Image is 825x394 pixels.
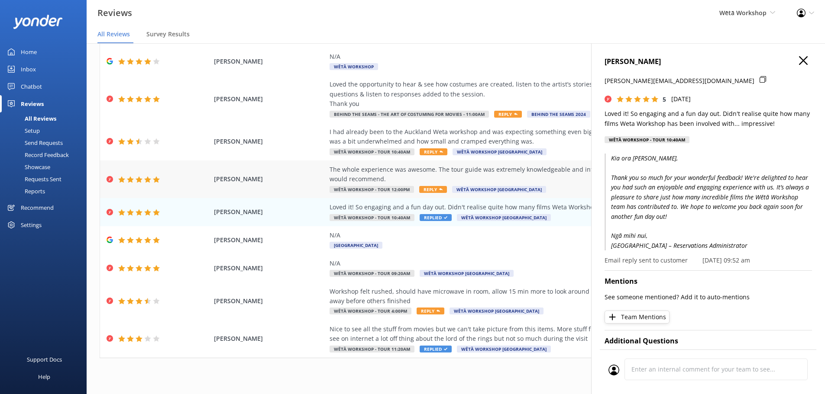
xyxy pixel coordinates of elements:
span: Reply [494,111,522,118]
span: [PERSON_NAME] [214,57,326,66]
p: Loved it! So engaging and a fun day out. Didn't realise quite how many films Weta Workshop has be... [605,109,812,128]
span: [PERSON_NAME] [214,137,326,146]
div: Nice to see all the stuff from movies but we can't take picture from this items. More stuff from ... [330,324,724,344]
div: Chatbot [21,78,42,95]
a: Reports [5,185,87,197]
img: user_profile.svg [608,365,619,375]
span: Wētā Workshop [GEOGRAPHIC_DATA] [457,214,551,221]
div: Showcase [5,161,50,173]
div: N/A [330,52,724,61]
span: [PERSON_NAME] [214,174,326,184]
span: [PERSON_NAME] [214,94,326,104]
a: Record Feedback [5,149,87,161]
p: Kia ora [PERSON_NAME], Thank you so much for your wonderful feedback! We're delighted to hear you... [605,154,812,250]
h4: [PERSON_NAME] [605,56,812,67]
h4: Mentions [605,276,812,287]
span: Behind the Seams - The Art of Costuming for Movies - 11:00am [330,111,489,118]
span: Reply [419,186,447,193]
span: Reply [417,308,444,314]
p: [DATE] [671,94,691,104]
div: The whole experience was awesome. The tour guide was extremely knowledgeable and interesting. We ... [330,165,724,184]
div: Record Feedback [5,149,69,161]
h4: Additional Questions [605,336,812,347]
span: [PERSON_NAME] [214,207,326,217]
div: Workshop felt rushed, should have microwave in room, allow 15 min more to look around room. We di... [330,287,724,306]
span: Wētā Workshop [GEOGRAPHIC_DATA] [453,148,547,155]
span: Wētā Workshop [330,63,378,70]
span: [PERSON_NAME] [214,296,326,306]
span: Behind the Seams 2024 [527,111,590,118]
div: Send Requests [5,137,63,149]
div: Inbox [21,61,36,78]
p: See someone mentioned? Add it to auto-mentions [605,292,812,302]
span: Wētā Workshop - Tour 10:40am [330,148,414,155]
span: Wētā Workshop [GEOGRAPHIC_DATA] [420,270,514,277]
div: Help [38,368,50,385]
div: N/A [330,259,724,268]
a: Setup [5,125,87,137]
span: Wētā Workshop - Tour 4:00pm [330,308,411,314]
div: Requests Sent [5,173,61,185]
span: Wētā Workshop [GEOGRAPHIC_DATA] [450,308,544,314]
div: All Reviews [5,112,56,125]
div: I had already been to the Auckland Weta workshop and was expecting something even bigger and bett... [330,127,724,147]
span: Wētā Workshop - Tour 11:20am [330,346,414,352]
p: [PERSON_NAME][EMAIL_ADDRESS][DOMAIN_NAME] [605,76,754,86]
span: Wētā Workshop [GEOGRAPHIC_DATA] [452,186,546,193]
div: N/A [330,231,724,240]
p: [DATE] 09:52 am [702,256,750,265]
a: Showcase [5,161,87,173]
span: Replied [420,346,452,352]
a: Requests Sent [5,173,87,185]
span: Wētā Workshop - Tour 10:40am [330,214,414,221]
span: Wētā Workshop - Tour 12:00pm [330,186,414,193]
button: Close [799,56,808,66]
div: Setup [5,125,40,137]
span: Reply [420,148,447,155]
div: Loved the opportunity to hear & see how costumes are created, listen to the artist’s stories & wa... [330,80,724,109]
a: All Reviews [5,112,87,125]
div: Support Docs [27,351,62,368]
span: [GEOGRAPHIC_DATA] [330,242,382,249]
div: Settings [21,216,42,234]
a: Send Requests [5,137,87,149]
p: Email reply sent to customer [605,256,688,265]
span: [PERSON_NAME] [214,263,326,273]
span: Wētā Workshop - Tour 09:20am [330,270,414,277]
span: [PERSON_NAME] [214,235,326,245]
div: Wētā Workshop - Tour 10:40am [605,136,689,143]
span: 5 [663,95,666,103]
span: Survey Results [146,30,190,38]
span: Replied [420,214,452,221]
div: Reports [5,185,45,197]
span: All Reviews [97,30,130,38]
img: yonder-white-logo.png [13,15,63,29]
span: Wētā Workshop [719,9,767,17]
div: Home [21,43,37,61]
span: Wētā Workshop [GEOGRAPHIC_DATA] [457,346,551,352]
div: Reviews [21,95,44,112]
div: Loved it! So engaging and a fun day out. Didn't realise quite how many films Weta Workshop has be... [330,202,724,212]
h3: Reviews [97,6,132,20]
span: [PERSON_NAME] [214,334,326,343]
button: Team Mentions [605,311,670,324]
div: Recommend [21,199,54,216]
